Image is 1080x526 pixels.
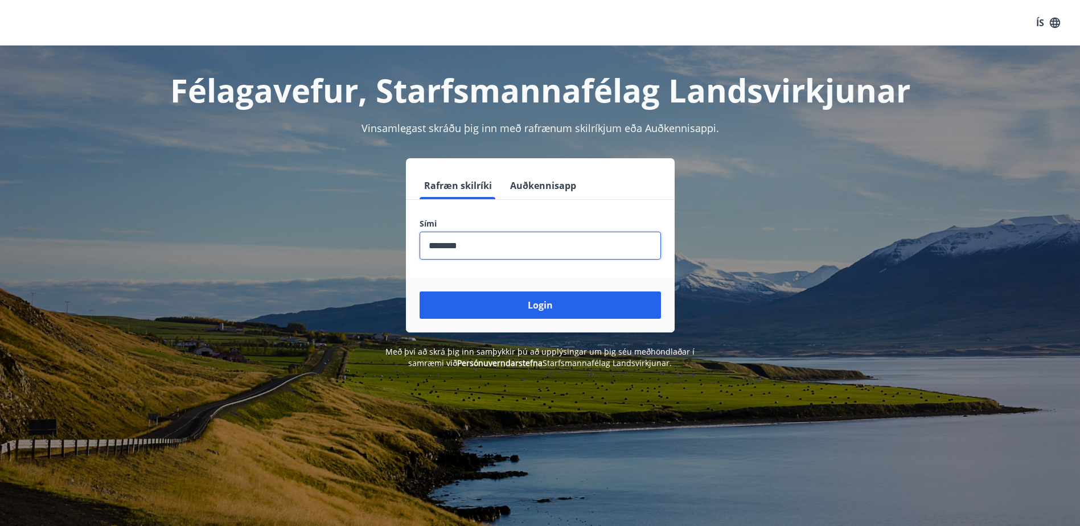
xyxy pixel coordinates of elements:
button: Login [420,291,661,319]
label: Sími [420,218,661,229]
button: Auðkennisapp [506,172,581,199]
button: Rafræn skilríki [420,172,496,199]
button: ÍS [1030,13,1066,33]
span: Vinsamlegast skráðu þig inn með rafrænum skilríkjum eða Auðkennisappi. [362,121,719,135]
a: Persónuverndarstefna [457,357,543,368]
h1: Félagavefur, Starfsmannafélag Landsvirkjunar [144,68,937,112]
span: Með því að skrá þig inn samþykkir þú að upplýsingar um þig séu meðhöndlaðar í samræmi við Starfsm... [385,346,695,368]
